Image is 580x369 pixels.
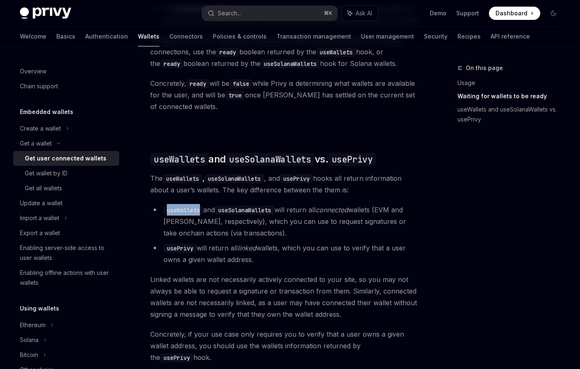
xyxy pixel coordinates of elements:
a: Export a wallet [13,226,119,240]
em: connected [315,206,348,214]
a: Overview [13,64,119,79]
button: Search...⌘K [202,6,337,21]
span: Concretely, will be while Privy is determining what wallets are available for the user, and will ... [150,78,419,112]
span: Dashboard [496,9,527,17]
code: useWallets [163,174,202,183]
div: Search... [218,8,241,18]
div: Chain support [20,81,58,91]
li: will return all wallets, which you can use to verify that a user owns a given wallet address. [150,242,419,265]
span: and vs. [150,153,376,166]
code: usePrivy [164,244,197,253]
img: dark logo [20,7,71,19]
a: Welcome [20,27,46,46]
button: Ask AI [342,6,378,21]
a: Demo [430,9,446,17]
code: useWallets [164,206,203,215]
div: Enabling server-side access to user wallets [20,243,114,263]
a: Policies & controls [213,27,267,46]
a: User management [361,27,414,46]
a: Get wallet by ID [13,166,119,181]
div: Import a wallet [20,213,59,223]
div: Get wallet by ID [25,168,67,178]
a: Connectors [169,27,203,46]
code: ready [216,48,239,57]
code: usePrivy [328,153,376,166]
div: Update a wallet [20,198,63,208]
h5: Using wallets [20,303,59,313]
span: Ask AI [356,9,372,17]
a: Get all wallets [13,181,119,196]
code: usePrivy [160,353,193,362]
a: Dashboard [489,7,540,20]
a: Security [424,27,448,46]
code: useSolanaWallets [260,59,320,68]
span: Concretely, if your use case only requires you to verify that a user owns a given wallet address,... [150,328,419,363]
span: On this page [466,63,503,73]
h5: Embedded wallets [20,107,73,117]
div: Overview [20,66,46,76]
a: Transaction management [277,27,351,46]
a: Support [456,9,479,17]
a: Authentication [85,27,128,46]
a: Enabling offline actions with user wallets [13,265,119,290]
strong: , [163,174,264,182]
a: Update a wallet [13,196,119,211]
code: usePrivy [280,174,313,183]
code: useWallets [316,48,356,57]
code: useWallets [150,153,208,166]
span: To determine if Privy has fully processed all external and embedded EVM wallet connections, use t... [150,34,419,69]
a: Basics [56,27,75,46]
span: The , and hooks all return information about a user’s wallets. The key difference between the the... [150,172,419,196]
code: false [229,79,253,88]
a: API reference [491,27,530,46]
code: ready [160,59,183,68]
a: Wallets [138,27,159,46]
div: Bitcoin [20,350,38,360]
span: Linked wallets are not necessarily actively connected to your site, so you may not always be able... [150,274,419,320]
div: Export a wallet [20,228,60,238]
div: Get all wallets [25,183,62,193]
a: Recipes [457,27,481,46]
code: useSolanaWallets [226,153,314,166]
div: Get user connected wallets [25,153,106,163]
div: Ethereum [20,320,46,330]
a: useWallets and useSolanaWallets vs. usePrivy [457,103,567,126]
code: true [225,91,245,100]
li: and will return all wallets (EVM and [PERSON_NAME], respectively), which you can use to request s... [150,204,419,239]
a: Chain support [13,79,119,94]
code: useSolanaWallets [205,174,264,183]
span: ⌘ K [324,10,332,17]
code: useSolanaWallets [215,206,274,215]
code: ready [186,79,209,88]
div: Get a wallet [20,138,52,148]
button: Toggle dark mode [547,7,560,20]
div: Create a wallet [20,124,61,134]
div: Enabling offline actions with user wallets [20,268,114,288]
em: linked [238,244,256,252]
div: Solana [20,335,39,345]
a: Usage [457,76,567,90]
a: Get user connected wallets [13,151,119,166]
a: Waiting for wallets to be ready [457,90,567,103]
a: Enabling server-side access to user wallets [13,240,119,265]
